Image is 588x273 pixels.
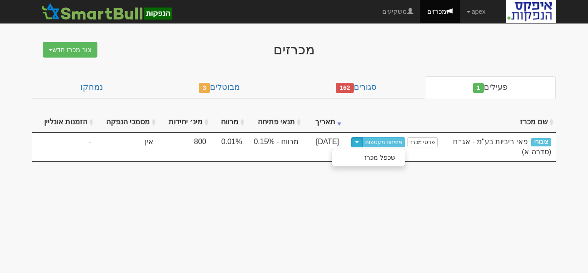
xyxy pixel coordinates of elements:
th: הזמנות אונליין : activate to sort column ascending [32,112,96,133]
td: 0.01% [211,133,247,162]
th: תאריך : activate to sort column ascending [303,112,344,133]
th: מסמכי הנפקה : activate to sort column ascending [96,112,158,133]
td: [DATE] [303,133,344,162]
span: אין [145,138,153,145]
a: נמחקו [32,76,151,99]
th: תנאי פתיחה : activate to sort column ascending [247,112,303,133]
th: מרווח : activate to sort column ascending [211,112,247,133]
button: צור מכרז חדש [43,42,97,58]
th: שם מכרז : activate to sort column ascending [442,112,556,133]
span: ציבורי [531,138,551,146]
a: סגורים [288,76,425,99]
span: פאי ריביות בע"מ - אג״ח (סדרה א) [453,138,551,156]
a: פרטי מכרז [407,137,438,147]
a: שכפל מכרז [332,151,405,163]
span: 3 [199,83,210,93]
td: מרווח - 0.15% [247,133,303,162]
div: מכרזים [115,42,473,57]
a: פעילים [425,76,556,99]
span: - [89,137,91,147]
img: SmartBull Logo [39,2,174,21]
a: פתיחת מעטפות [362,137,405,147]
span: 1 [473,83,484,93]
a: מבוטלים [151,76,288,99]
th: מינ׳ יחידות : activate to sort column ascending [158,112,211,133]
td: 800 [158,133,211,162]
span: 162 [336,83,354,93]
